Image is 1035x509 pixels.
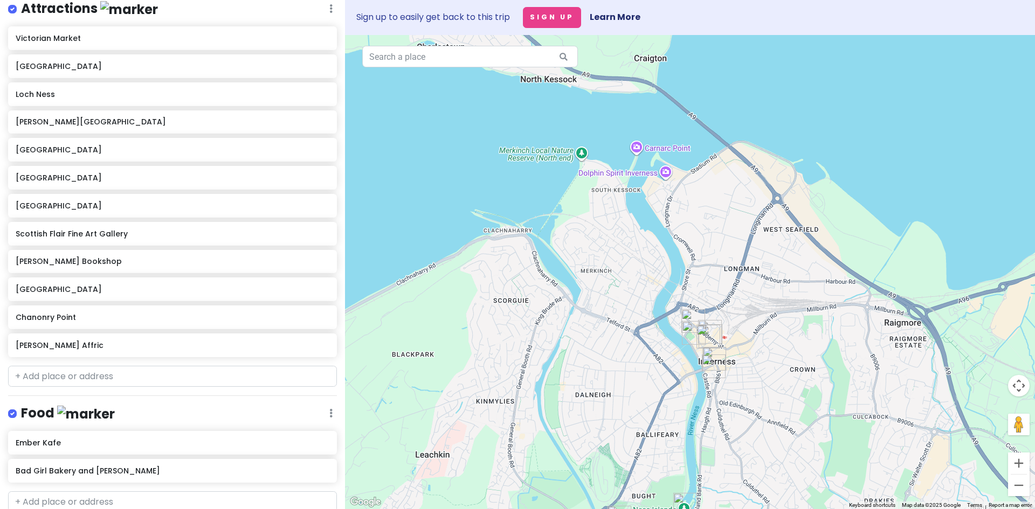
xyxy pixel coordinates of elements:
h6: [PERSON_NAME][GEOGRAPHIC_DATA] [16,117,329,127]
h6: [GEOGRAPHIC_DATA] [16,145,329,155]
h6: Bad Girl Bakery and [PERSON_NAME] [16,466,329,476]
h6: Loch Ness [16,89,329,99]
img: marker [57,406,115,422]
h6: [PERSON_NAME] Bookshop [16,256,329,266]
a: Learn More [590,11,640,23]
div: Victorian Market [696,325,720,348]
h6: [GEOGRAPHIC_DATA] [16,201,329,211]
input: Search a place [362,46,578,67]
h6: Victorian Market [16,33,329,43]
button: Sign Up [523,7,581,28]
img: Google [348,495,383,509]
div: Scottish Flair Fine Art Gallery [682,321,706,345]
a: Open this area in Google Maps (opens a new window) [348,495,383,509]
h6: [GEOGRAPHIC_DATA] [16,173,329,183]
button: Keyboard shortcuts [849,501,895,509]
h6: [GEOGRAPHIC_DATA] [16,284,329,294]
img: marker [100,1,158,18]
h6: Ember Kafe [16,438,329,448]
div: Inverness Museum and Art Gallery [702,347,726,371]
button: Drag Pegman onto the map to open Street View [1008,414,1030,435]
button: Zoom in [1008,452,1030,474]
div: Ember Kafe [698,320,722,344]
h6: Scottish Flair Fine Art Gallery [16,229,329,239]
span: Map data ©2025 Google [902,502,961,508]
a: Report a map error [989,502,1032,508]
div: Leakey's Bookshop [681,309,705,333]
div: Inverness Castle [702,354,726,378]
a: Terms (opens in new tab) [967,502,982,508]
h6: [PERSON_NAME] Affric [16,340,329,350]
input: + Add place or address [8,366,337,387]
h6: Chanonry Point [16,312,329,322]
button: Map camera controls [1008,375,1030,396]
h6: [GEOGRAPHIC_DATA] [16,61,329,71]
div: Bad Girl Bakery and Deli [699,324,722,348]
button: Zoom out [1008,475,1030,496]
h4: Food [21,405,115,422]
